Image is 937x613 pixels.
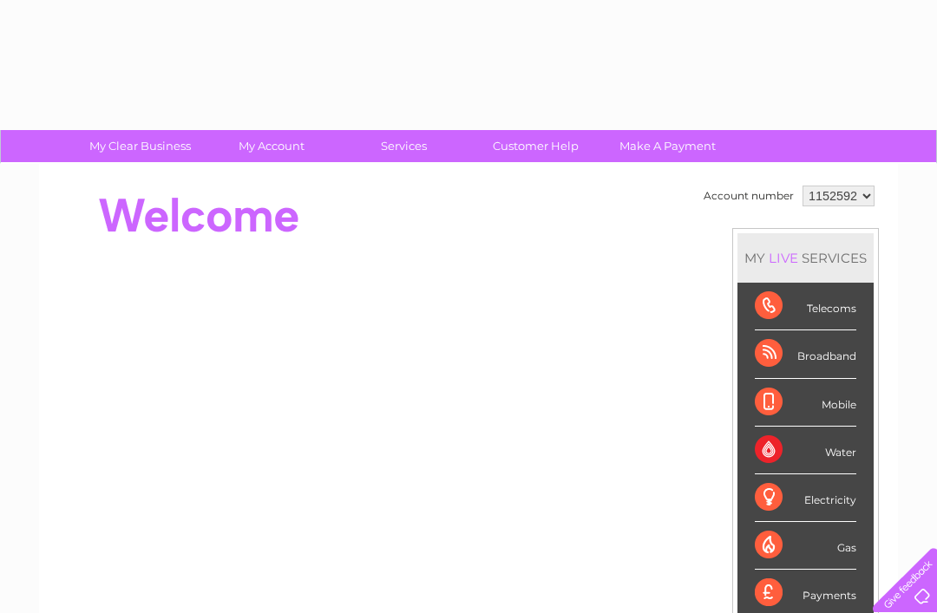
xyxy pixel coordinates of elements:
[755,474,856,522] div: Electricity
[755,379,856,427] div: Mobile
[755,330,856,378] div: Broadband
[200,130,344,162] a: My Account
[755,283,856,330] div: Telecoms
[755,427,856,474] div: Water
[332,130,475,162] a: Services
[464,130,607,162] a: Customer Help
[596,130,739,162] a: Make A Payment
[737,233,874,283] div: MY SERVICES
[699,181,798,211] td: Account number
[765,250,802,266] div: LIVE
[755,522,856,570] div: Gas
[69,130,212,162] a: My Clear Business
